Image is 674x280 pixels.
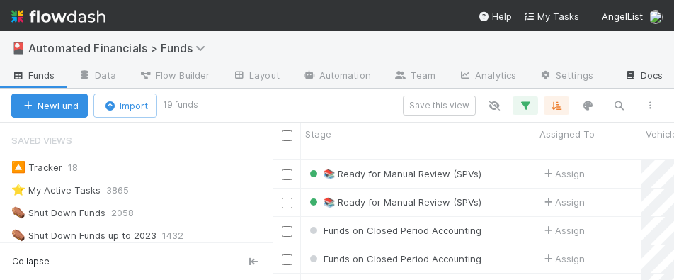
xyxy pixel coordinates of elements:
[12,255,50,268] span: Collapse
[307,225,481,236] span: Funds on Closed Period Accounting
[282,198,292,208] input: Toggle Row Selected
[478,9,512,23] div: Help
[403,96,476,116] button: Save this view
[68,159,92,177] span: 18
[282,169,292,180] input: Toggle Row Selected
[307,196,481,208] span: 📚 Ready for Manual Review (SPVs)
[541,167,585,181] span: Assign
[11,204,105,222] div: Shut Down Funds
[523,11,579,22] span: My Tasks
[307,223,481,237] div: Funds on Closed Period Accounting
[11,161,25,173] span: 🔼
[523,9,579,23] a: My Tasks
[527,65,605,88] a: Settings
[139,68,210,82] span: Flow Builder
[602,11,643,22] span: AngelList
[11,159,62,177] div: Tracker
[11,229,25,241] span: ⚰️
[28,41,212,55] span: Automated Financials > Funds
[282,254,292,265] input: Toggle Row Selected
[11,227,156,245] div: Shut Down Funds up to 2023
[111,204,148,222] span: 2058
[11,68,55,82] span: Funds
[307,167,481,181] div: 📚 Ready for Manual Review (SPVs)
[11,94,88,118] button: NewFund
[307,253,481,264] span: Funds on Closed Period Accounting
[307,195,481,209] div: 📚 Ready for Manual Review (SPVs)
[539,127,595,141] span: Assigned To
[11,206,25,218] span: ⚰️
[447,65,527,88] a: Analytics
[11,126,72,155] span: Saved Views
[67,65,127,88] a: Data
[11,181,101,199] div: My Active Tasks
[612,65,674,88] a: Docs
[11,184,25,196] span: ⭐
[163,99,198,111] small: 19 funds
[221,65,291,88] a: Layout
[106,181,143,199] span: 3865
[93,94,157,118] button: Import
[127,65,221,88] a: Flow Builder
[649,10,663,24] img: avatar_574f8970-b283-40ff-a3d7-26909d9947cc.png
[307,168,481,179] span: 📚 Ready for Manual Review (SPVs)
[291,65,382,88] a: Automation
[382,65,447,88] a: Team
[541,223,585,237] span: Assign
[541,195,585,209] span: Assign
[162,227,198,245] span: 1432
[282,226,292,237] input: Toggle Row Selected
[541,252,585,266] span: Assign
[11,42,25,54] span: 🎴
[307,252,481,266] div: Funds on Closed Period Accounting
[282,130,292,141] input: Toggle All Rows Selected
[305,127,331,141] span: Stage
[11,4,105,28] img: logo-inverted-e16ddd16eac7371096b0.svg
